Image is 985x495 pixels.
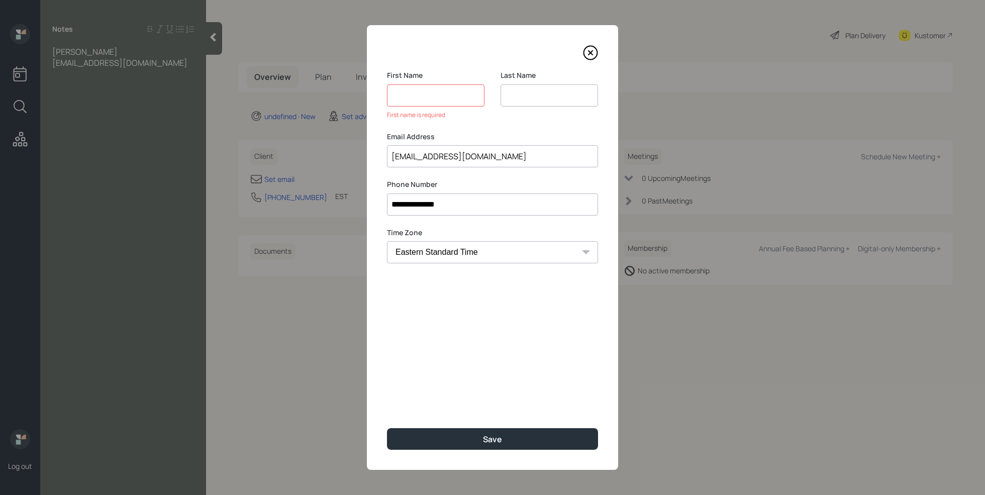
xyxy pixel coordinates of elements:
[387,228,598,238] label: Time Zone
[387,70,484,80] label: First Name
[387,111,484,120] div: First name is required
[387,428,598,450] button: Save
[387,132,598,142] label: Email Address
[501,70,598,80] label: Last Name
[483,434,502,445] div: Save
[387,179,598,189] label: Phone Number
